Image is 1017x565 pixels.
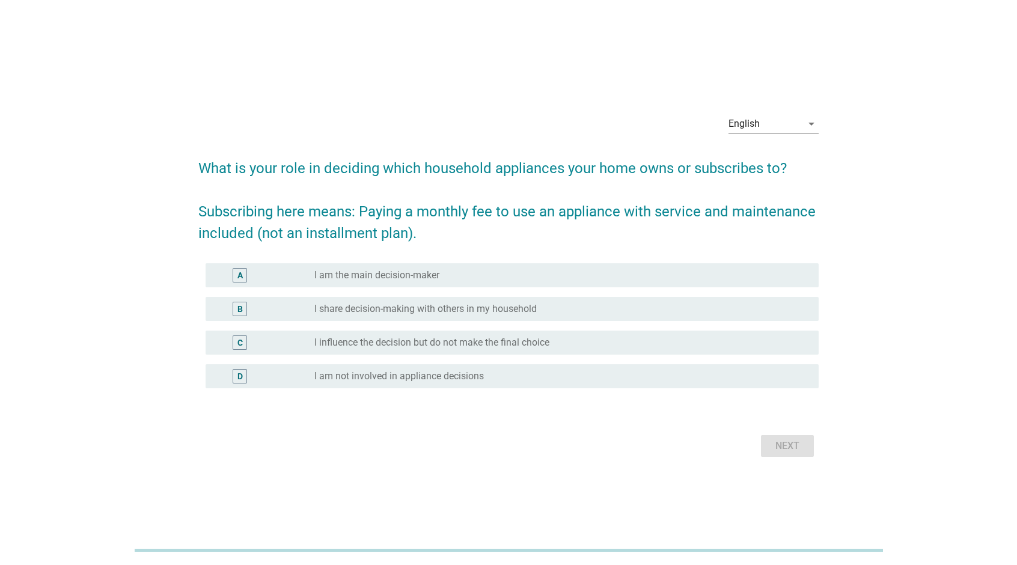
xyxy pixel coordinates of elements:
label: I am not involved in appliance decisions [314,370,484,382]
label: I am the main decision-maker [314,269,439,281]
div: D [237,370,243,383]
label: I share decision-making with others in my household [314,303,537,315]
div: English [728,118,760,129]
h2: What is your role in deciding which household appliances your home owns or subscribes to? Subscri... [198,145,819,244]
div: B [237,303,243,316]
div: C [237,337,243,349]
i: arrow_drop_down [804,117,819,131]
div: A [237,269,243,282]
label: I influence the decision but do not make the final choice [314,337,549,349]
